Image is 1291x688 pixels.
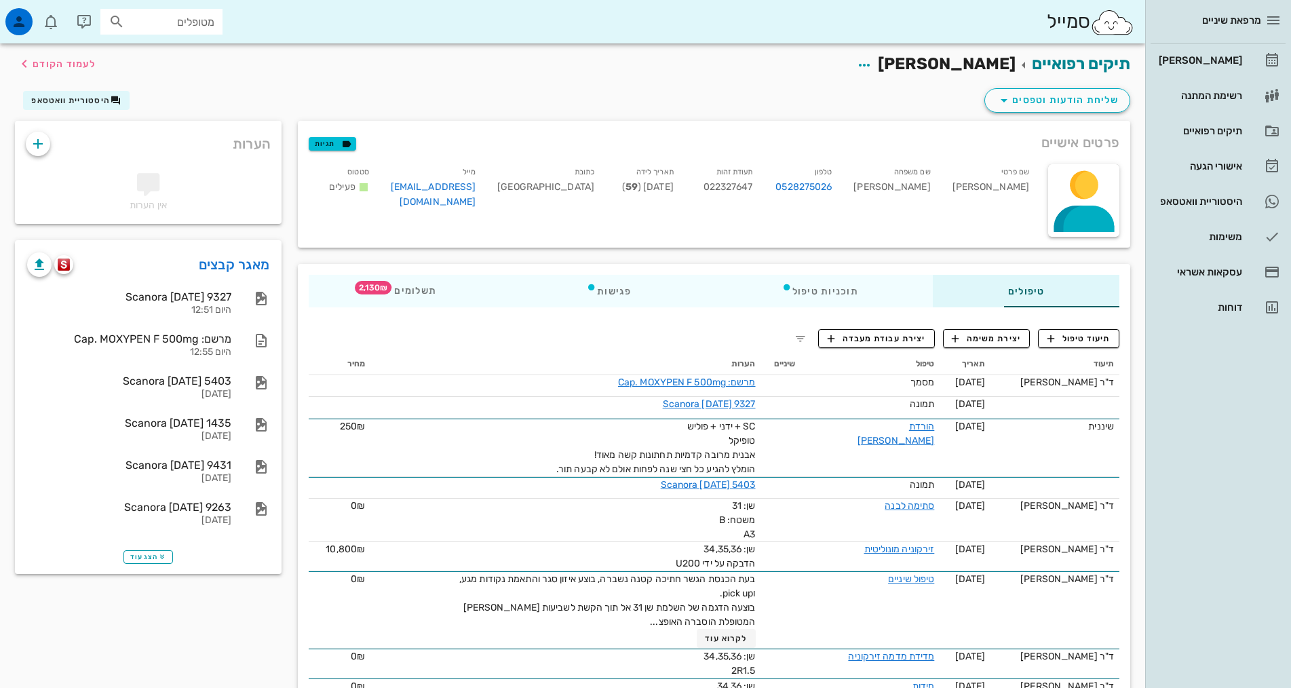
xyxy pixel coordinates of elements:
[351,573,365,585] span: 0₪
[864,543,935,555] a: זירקוניה מונוליטית
[940,353,990,375] th: תאריך
[910,479,935,491] span: תמונה
[1151,115,1286,147] a: תיקים רפואיים
[309,353,370,375] th: מחיר
[54,255,73,274] button: scanora logo
[309,137,356,151] button: תגיות
[130,199,167,211] span: אין הערות
[1151,185,1286,218] a: תגהיסטוריית וואטסאפ
[661,479,756,491] a: Scanora [DATE] 5403
[23,91,130,110] button: היסטוריית וואטסאפ
[878,54,1016,73] span: [PERSON_NAME]
[933,275,1119,307] div: טיפולים
[1038,329,1119,348] button: תיעוד טיפול
[828,332,925,345] span: יצירת עבודת מעבדה
[996,499,1114,513] div: ד"ר [PERSON_NAME]
[704,181,753,193] span: 022327647
[705,634,747,643] span: לקרוא עוד
[775,180,832,195] a: 0528275026
[818,329,934,348] button: יצירת עבודת מעבדה
[843,161,941,218] div: [PERSON_NAME]
[130,553,166,561] span: הצג עוד
[27,431,231,442] div: [DATE]
[315,138,350,150] span: תגיות
[27,417,231,429] div: Scanora [DATE] 1435
[996,419,1114,434] div: שיננית
[885,500,934,512] a: סתימה לבנה
[955,573,986,585] span: [DATE]
[697,629,756,648] button: לקרוא עוד
[31,96,110,105] span: היסטוריית וואטסאפ
[27,290,231,303] div: Scanora [DATE] 9327
[27,389,231,400] div: [DATE]
[815,168,832,176] small: טלפון
[27,375,231,387] div: Scanora [DATE] 5403
[1151,79,1286,112] a: רשימת המתנה
[1151,221,1286,253] a: משימות
[996,649,1114,664] div: ד"ר [PERSON_NAME]
[1151,44,1286,77] a: [PERSON_NAME]
[329,181,355,193] span: פעילים
[16,52,96,76] button: לעמוד הקודם
[351,651,365,662] span: 0₪
[370,353,760,375] th: הערות
[383,286,436,296] span: תשלומים
[955,377,986,388] span: [DATE]
[199,254,270,275] a: מאגר קבצים
[888,573,934,585] a: טיפול שיניים
[1156,126,1242,136] div: תיקים רפואיים
[1151,150,1286,183] a: אישורי הגעה
[340,421,365,432] span: 250₪
[955,421,986,432] span: [DATE]
[848,651,934,662] a: מדידת מדמה זירקוניה
[1156,55,1242,66] div: [PERSON_NAME]
[1156,267,1242,278] div: עסקאות אשראי
[894,168,931,176] small: שם משפחה
[347,168,369,176] small: סטטוס
[636,168,674,176] small: תאריך לידה
[351,500,365,512] span: 0₪
[463,168,476,176] small: מייל
[556,421,756,475] span: SC + ידני + פוליש טופיקל אבנית מרובה קדמיות תחתונות קשה מאוד! הומלץ להגיע כל חצי שנה לפחות אולם ל...
[942,161,1040,218] div: [PERSON_NAME]
[27,473,231,484] div: [DATE]
[27,459,231,472] div: Scanora [DATE] 9431
[40,11,48,19] span: תג
[575,168,595,176] small: כתובת
[996,375,1114,389] div: ד"ר [PERSON_NAME]
[858,421,934,446] a: הורדת [PERSON_NAME]
[1001,168,1029,176] small: שם פרטי
[1151,256,1286,288] a: עסקאות אשראי
[326,543,365,555] span: 10,800₪
[355,281,391,294] span: תג
[33,58,96,70] span: לעמוד הקודם
[1032,54,1130,73] a: תיקים רפואיים
[910,377,934,388] span: מסמך
[676,543,756,569] span: שן: 34,35,36 הדבקה על ידי U200
[943,329,1030,348] button: יצירת משימה
[955,398,986,410] span: [DATE]
[801,353,940,375] th: טיפול
[1047,332,1111,345] span: תיעוד טיפול
[27,305,231,316] div: היום 12:51
[955,651,986,662] span: [DATE]
[512,275,706,307] div: פגישות
[497,181,594,193] span: [GEOGRAPHIC_DATA]
[704,651,755,676] span: שן: 34,35,36 2R1.5
[716,168,753,176] small: תעודת זהות
[123,550,173,564] button: הצג עוד
[1090,9,1134,36] img: SmileCloud logo
[27,347,231,358] div: היום 12:55
[706,275,933,307] div: תוכניות טיפול
[719,500,756,540] span: שן: 31 משטח: B A3
[984,88,1130,113] button: שליחת הודעות וטפסים
[1202,14,1261,26] span: מרפאת שיניים
[996,92,1119,109] span: שליחת הודעות וטפסים
[27,515,231,527] div: [DATE]
[58,259,71,271] img: scanora logo
[955,500,986,512] span: [DATE]
[761,353,801,375] th: שיניים
[996,542,1114,556] div: ד"ר [PERSON_NAME]
[459,573,756,628] span: בעת הכנסת הגשר חתיכה קטנה נשברה, בוצע איזון סגר והתאמת נקודות מגע, וpick up. בוצעה הדגמה של השלמת...
[1156,302,1242,313] div: דוחות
